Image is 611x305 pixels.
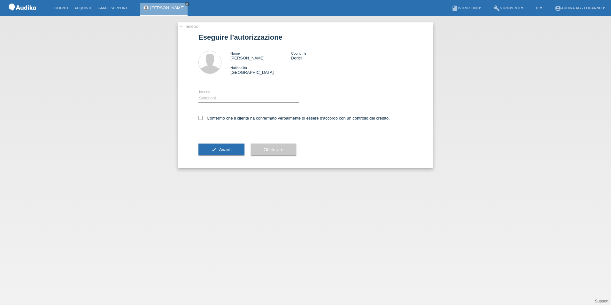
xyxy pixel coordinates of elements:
[595,299,608,303] a: Support
[230,65,291,75] div: [GEOGRAPHIC_DATA]
[493,5,500,12] i: build
[264,147,284,152] span: Obliterare
[552,6,608,10] a: account_circleAudika AG - Locarno ▾
[179,24,198,29] a: ← Indietro
[211,147,216,152] i: check
[94,6,131,10] a: E-mail Support
[251,144,297,156] button: Obliterare
[291,51,352,60] div: Dorici
[186,2,189,5] i: close
[71,6,95,10] a: Acquisti
[448,6,484,10] a: bookIstruzioni ▾
[51,6,71,10] a: Clienti
[198,144,244,156] button: check Avanti
[452,5,458,12] i: book
[490,6,526,10] a: buildStrumenti ▾
[185,2,189,6] a: close
[291,51,306,55] span: Cognome
[150,5,184,10] a: [PERSON_NAME]
[555,5,561,12] i: account_circle
[198,116,390,121] label: Confermo che il cliente ha confermato verbalmente di essere d'accordo con un controllo del credito.
[230,66,247,70] span: Nationalità
[230,51,240,55] span: Nome
[6,12,38,17] a: POS — MF Group
[198,33,413,41] h1: Eseguire l’autorizzazione
[533,6,545,10] a: IT ▾
[219,147,231,152] span: Avanti
[230,51,291,60] div: [PERSON_NAME]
